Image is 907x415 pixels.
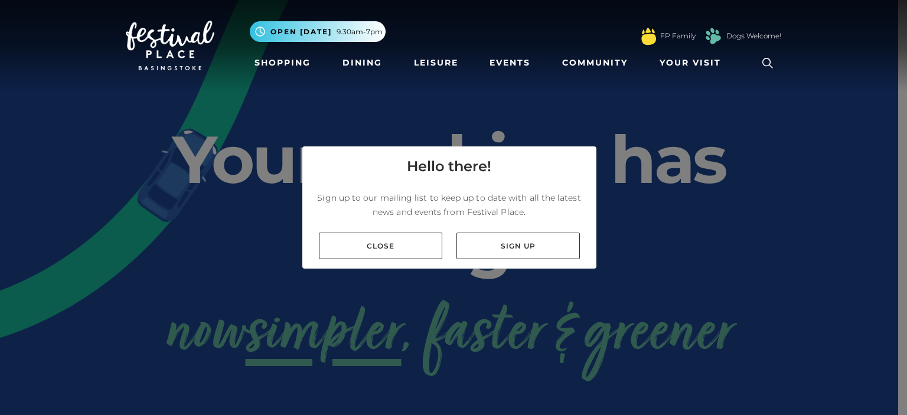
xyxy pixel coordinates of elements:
[660,31,696,41] a: FP Family
[250,52,315,74] a: Shopping
[557,52,632,74] a: Community
[655,52,732,74] a: Your Visit
[409,52,463,74] a: Leisure
[726,31,781,41] a: Dogs Welcome!
[337,27,383,37] span: 9.30am-7pm
[312,191,587,219] p: Sign up to our mailing list to keep up to date with all the latest news and events from Festival ...
[456,233,580,259] a: Sign up
[270,27,332,37] span: Open [DATE]
[250,21,386,42] button: Open [DATE] 9.30am-7pm
[660,57,721,69] span: Your Visit
[338,52,387,74] a: Dining
[485,52,535,74] a: Events
[407,156,491,177] h4: Hello there!
[126,21,214,70] img: Festival Place Logo
[319,233,442,259] a: Close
